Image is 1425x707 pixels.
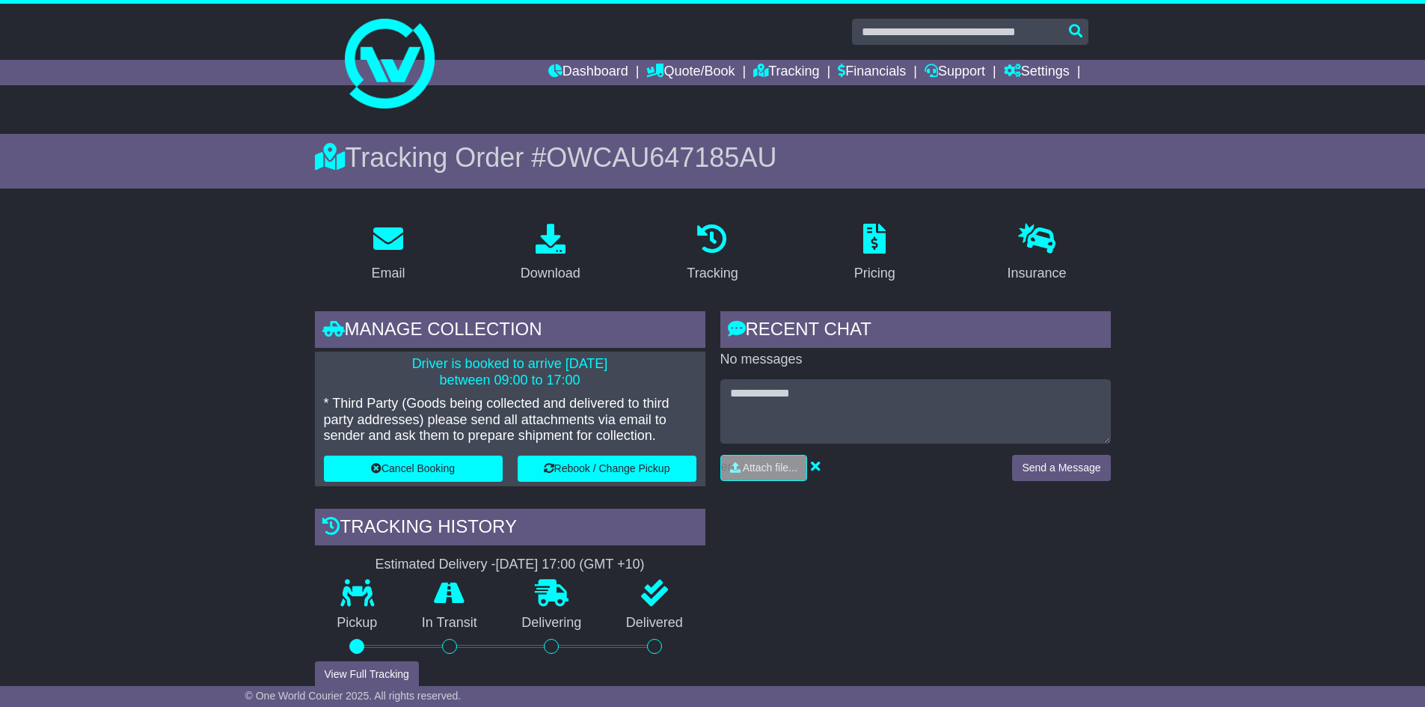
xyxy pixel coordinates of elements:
p: Driver is booked to arrive [DATE] between 09:00 to 17:00 [324,356,696,388]
div: [DATE] 17:00 (GMT +10) [496,557,645,573]
div: Download [521,263,580,284]
div: Insurance [1008,263,1067,284]
a: Insurance [998,218,1076,289]
p: Delivering [500,615,604,631]
div: Email [371,263,405,284]
a: Tracking [753,60,819,85]
button: Send a Message [1012,455,1110,481]
a: Settings [1004,60,1070,85]
button: Rebook / Change Pickup [518,456,696,482]
div: Tracking Order # [315,141,1111,174]
button: Cancel Booking [324,456,503,482]
a: Support [925,60,985,85]
a: Email [361,218,414,289]
span: © One World Courier 2025. All rights reserved. [245,690,462,702]
a: Tracking [677,218,747,289]
div: Manage collection [315,311,705,352]
p: Pickup [315,615,400,631]
p: * Third Party (Goods being collected and delivered to third party addresses) please send all atta... [324,396,696,444]
span: OWCAU647185AU [546,142,776,173]
p: In Transit [399,615,500,631]
a: Quote/Book [646,60,735,85]
div: RECENT CHAT [720,311,1111,352]
div: Pricing [854,263,895,284]
a: Dashboard [548,60,628,85]
p: No messages [720,352,1111,368]
a: Pricing [845,218,905,289]
a: Financials [838,60,906,85]
p: Delivered [604,615,705,631]
button: View Full Tracking [315,661,419,688]
a: Download [511,218,590,289]
div: Estimated Delivery - [315,557,705,573]
div: Tracking history [315,509,705,549]
div: Tracking [687,263,738,284]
